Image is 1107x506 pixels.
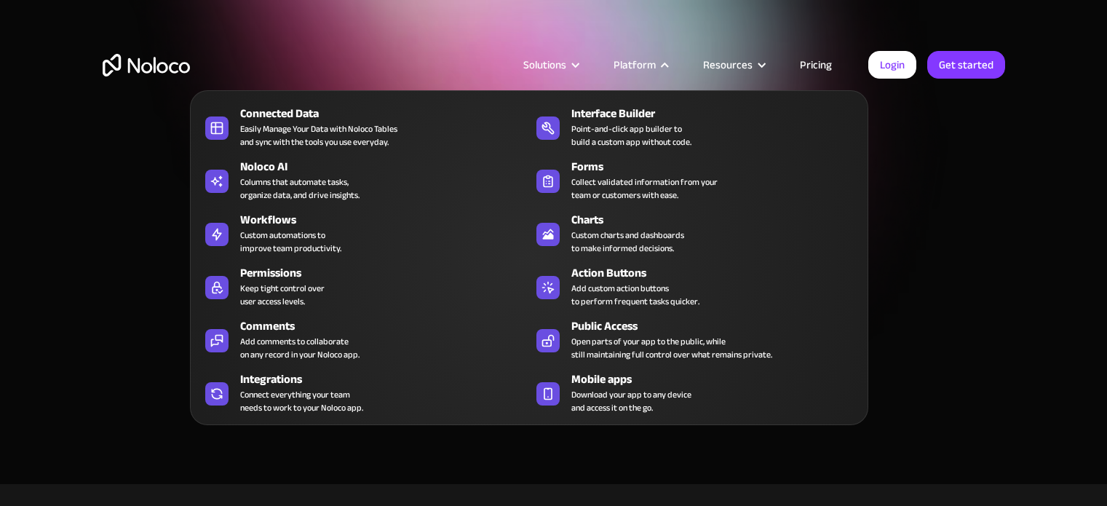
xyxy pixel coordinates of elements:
a: Interface BuilderPoint-and-click app builder tobuild a custom app without code. [529,102,860,151]
div: Point-and-click app builder to build a custom app without code. [571,122,691,149]
div: Custom charts and dashboards to make informed decisions. [571,229,684,255]
span: Download your app to any device and access it on the go. [571,388,691,414]
a: PermissionsKeep tight control overuser access levels. [198,261,529,311]
a: home [103,54,190,76]
a: Login [868,51,916,79]
div: Charts [571,211,867,229]
a: Get started [927,51,1005,79]
a: Pricing [782,55,850,74]
div: Custom automations to improve team productivity. [240,229,341,255]
div: Add comments to collaborate on any record in your Noloco app. [240,335,360,361]
div: Platform [614,55,656,74]
a: WorkflowsCustom automations toimprove team productivity. [198,208,529,258]
a: Public AccessOpen parts of your app to the public, whilestill maintaining full control over what ... [529,315,860,364]
div: Action Buttons [571,264,867,282]
nav: Platform [190,70,868,425]
a: Action ButtonsAdd custom action buttonsto perform frequent tasks quicker. [529,261,860,311]
div: Forms [571,158,867,175]
div: Keep tight control over user access levels. [240,282,325,308]
div: Permissions [240,264,536,282]
div: Collect validated information from your team or customers with ease. [571,175,718,202]
div: Public Access [571,317,867,335]
div: Resources [703,55,753,74]
div: Comments [240,317,536,335]
div: Integrations [240,371,536,388]
a: FormsCollect validated information from yourteam or customers with ease. [529,155,860,205]
div: Mobile apps [571,371,867,388]
div: Connect everything your team needs to work to your Noloco app. [240,388,363,414]
div: Easily Manage Your Data with Noloco Tables and sync with the tools you use everyday. [240,122,397,149]
div: Resources [685,55,782,74]
a: Mobile appsDownload your app to any deviceand access it on the go. [529,368,860,417]
div: Open parts of your app to the public, while still maintaining full control over what remains priv... [571,335,772,361]
a: Noloco AIColumns that automate tasks,organize data, and drive insights. [198,155,529,205]
a: CommentsAdd comments to collaborateon any record in your Noloco app. [198,315,529,364]
div: Workflows [240,211,536,229]
div: Columns that automate tasks, organize data, and drive insights. [240,175,360,202]
div: Add custom action buttons to perform frequent tasks quicker. [571,282,699,308]
div: Solutions [505,55,595,74]
a: IntegrationsConnect everything your teamneeds to work to your Noloco app. [198,368,529,417]
div: Solutions [523,55,566,74]
div: Connected Data [240,105,536,122]
a: Connected DataEasily Manage Your Data with Noloco Tablesand sync with the tools you use everyday. [198,102,529,151]
div: Platform [595,55,685,74]
div: Interface Builder [571,105,867,122]
a: ChartsCustom charts and dashboardsto make informed decisions. [529,208,860,258]
div: Noloco AI [240,158,536,175]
